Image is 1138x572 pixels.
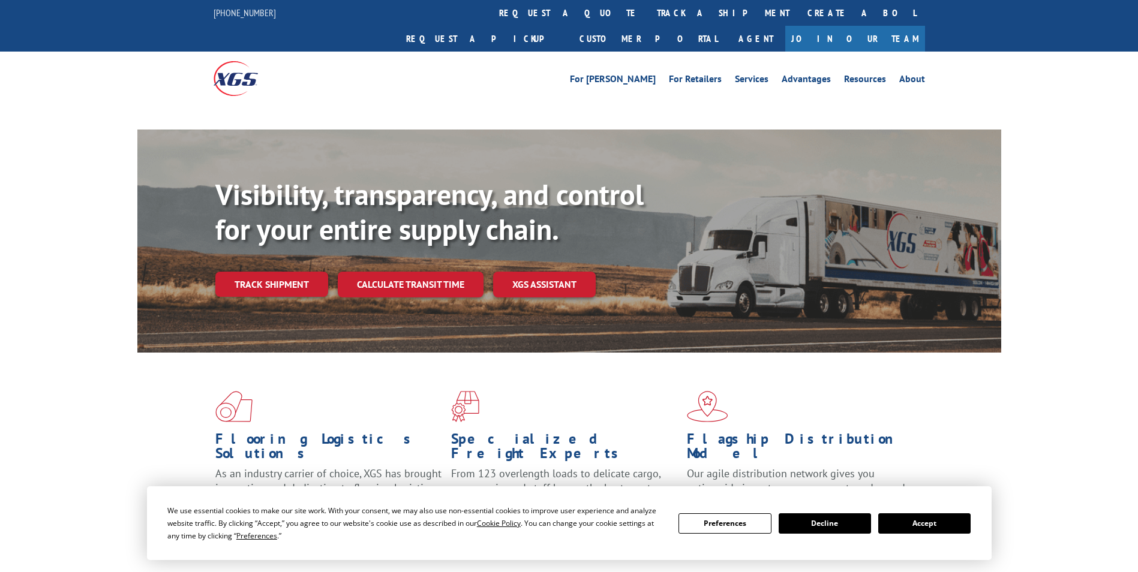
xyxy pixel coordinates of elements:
a: [PHONE_NUMBER] [214,7,276,19]
span: Preferences [236,531,277,541]
button: Accept [878,513,971,534]
img: xgs-icon-flagship-distribution-model-red [687,391,728,422]
h1: Flagship Distribution Model [687,432,914,466]
span: Our agile distribution network gives you nationwide inventory management on demand. [687,466,908,495]
button: Decline [779,513,871,534]
a: Customer Portal [570,26,726,52]
a: Services [735,74,768,88]
a: For [PERSON_NAME] [570,74,656,88]
h1: Specialized Freight Experts [451,432,678,466]
img: xgs-icon-total-supply-chain-intelligence-red [215,391,253,422]
h1: Flooring Logistics Solutions [215,432,442,466]
span: As an industry carrier of choice, XGS has brought innovation and dedication to flooring logistics... [215,466,442,509]
img: xgs-icon-focused-on-flooring-red [451,391,479,422]
button: Preferences [678,513,771,534]
a: Track shipment [215,272,328,297]
a: Request a pickup [397,26,570,52]
a: XGS ASSISTANT [493,272,596,297]
a: Calculate transit time [338,272,484,297]
div: We use essential cookies to make our site work. With your consent, we may also use non-essential ... [167,504,664,542]
a: For Retailers [669,74,722,88]
a: About [899,74,925,88]
a: Agent [726,26,785,52]
a: Advantages [782,74,831,88]
b: Visibility, transparency, and control for your entire supply chain. [215,176,644,248]
a: Join Our Team [785,26,925,52]
div: Cookie Consent Prompt [147,486,992,560]
p: From 123 overlength loads to delicate cargo, our experienced staff knows the best way to move you... [451,466,678,520]
span: Cookie Policy [477,518,521,528]
a: Resources [844,74,886,88]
